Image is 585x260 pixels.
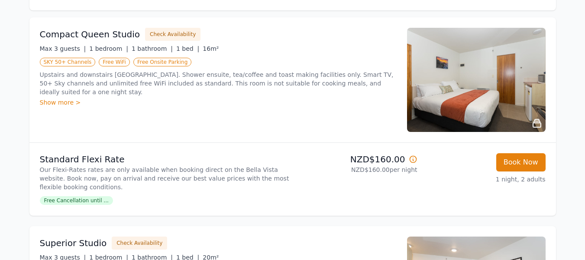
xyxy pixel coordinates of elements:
[40,237,107,249] h3: Superior Studio
[133,58,191,66] span: Free Onsite Parking
[424,175,546,184] p: 1 night, 2 adults
[40,28,140,40] h3: Compact Queen Studio
[40,153,289,165] p: Standard Flexi Rate
[112,237,167,250] button: Check Availability
[203,45,219,52] span: 16m²
[296,153,417,165] p: NZD$160.00
[89,45,128,52] span: 1 bedroom |
[145,28,200,41] button: Check Availability
[176,45,199,52] span: 1 bed |
[99,58,130,66] span: Free WiFi
[40,196,113,205] span: Free Cancellation until ...
[132,45,173,52] span: 1 bathroom |
[296,165,417,174] p: NZD$160.00 per night
[40,58,96,66] span: SKY 50+ Channels
[40,70,397,96] p: Upstairs and downstairs [GEOGRAPHIC_DATA]. Shower ensuite, tea/coffee and toast making facilities...
[40,165,289,191] p: Our Flexi-Rates rates are only available when booking direct on the Bella Vista website. Book now...
[40,98,397,107] div: Show more >
[40,45,86,52] span: Max 3 guests |
[496,153,546,171] button: Book Now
